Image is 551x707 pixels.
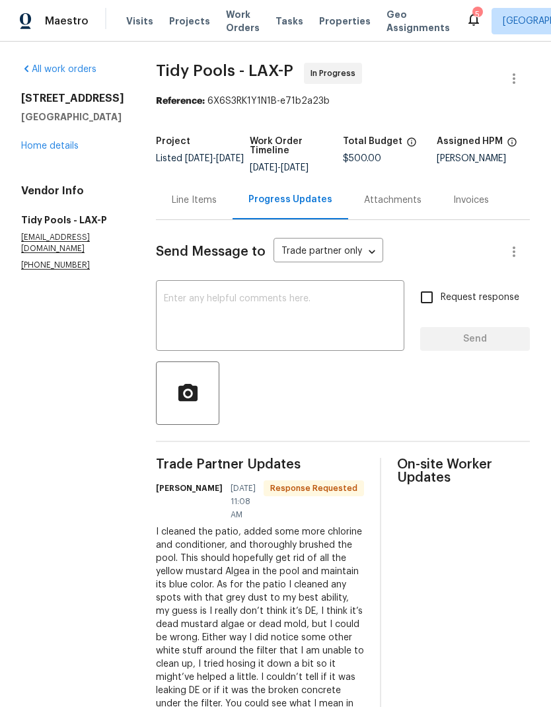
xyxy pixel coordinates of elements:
[45,15,89,28] span: Maestro
[21,141,79,151] a: Home details
[156,94,530,108] div: 6X6S3RK1Y1N1B-e71b2a23b
[156,482,223,495] h6: [PERSON_NAME]
[250,163,309,172] span: -
[281,163,309,172] span: [DATE]
[21,184,124,198] h4: Vendor Info
[406,137,417,154] span: The total cost of line items that have been proposed by Opendoor. This sum includes line items th...
[248,193,332,206] div: Progress Updates
[21,213,124,227] h5: Tidy Pools - LAX-P
[172,194,217,207] div: Line Items
[231,482,256,521] span: [DATE] 11:08 AM
[21,110,124,124] h5: [GEOGRAPHIC_DATA]
[472,8,482,21] div: 5
[169,15,210,28] span: Projects
[507,137,517,154] span: The hpm assigned to this work order.
[311,67,361,80] span: In Progress
[319,15,371,28] span: Properties
[275,17,303,26] span: Tasks
[185,154,213,163] span: [DATE]
[386,8,450,34] span: Geo Assignments
[397,458,530,484] span: On-site Worker Updates
[226,8,260,34] span: Work Orders
[274,241,383,263] div: Trade partner only
[185,154,244,163] span: -
[126,15,153,28] span: Visits
[21,92,124,105] h2: [STREET_ADDRESS]
[250,163,277,172] span: [DATE]
[156,63,293,79] span: Tidy Pools - LAX-P
[453,194,489,207] div: Invoices
[343,154,381,163] span: $500.00
[21,65,96,74] a: All work orders
[156,245,266,258] span: Send Message to
[250,137,344,155] h5: Work Order Timeline
[364,194,422,207] div: Attachments
[437,137,503,146] h5: Assigned HPM
[156,96,205,106] b: Reference:
[343,137,402,146] h5: Total Budget
[156,458,364,471] span: Trade Partner Updates
[265,482,363,495] span: Response Requested
[156,137,190,146] h5: Project
[156,154,244,163] span: Listed
[437,154,531,163] div: [PERSON_NAME]
[441,291,519,305] span: Request response
[216,154,244,163] span: [DATE]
